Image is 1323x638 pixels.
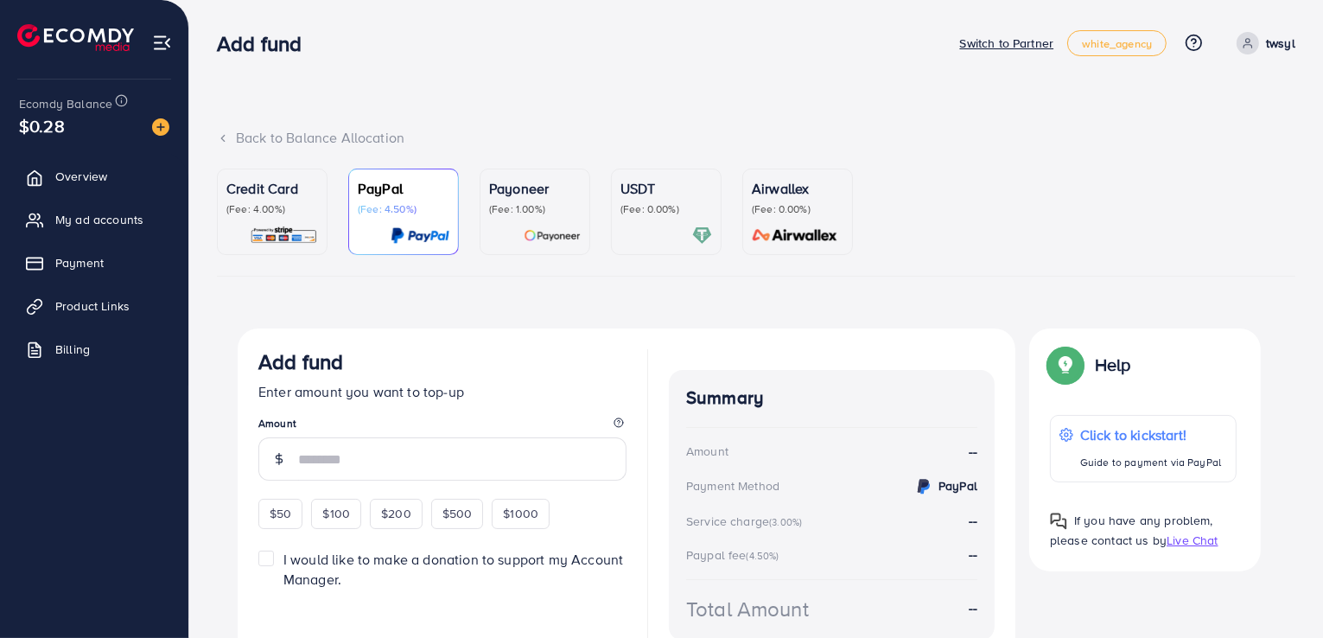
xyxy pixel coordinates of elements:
span: If you have any problem, please contact us by [1050,512,1213,549]
small: (3.00%) [769,515,802,529]
a: white_agency [1067,30,1167,56]
div: Amount [686,443,728,460]
h3: Add fund [258,349,343,374]
span: $0.28 [19,113,65,138]
a: My ad accounts [13,202,175,237]
p: Switch to Partner [960,33,1054,54]
p: twsyl [1266,33,1295,54]
h3: Add fund [217,31,315,56]
p: (Fee: 4.50%) [358,202,449,216]
p: Guide to payment via PayPal [1080,452,1221,473]
a: twsyl [1230,32,1295,54]
img: card [692,226,712,246]
div: Back to Balance Allocation [217,128,1295,148]
a: Billing [13,332,175,367]
span: $200 [381,505,411,522]
div: Payment Method [686,477,779,494]
strong: -- [969,511,977,530]
img: credit [913,476,934,497]
span: $100 [322,505,350,522]
legend: Amount [258,416,627,437]
span: Billing [55,341,90,358]
strong: -- [969,598,977,618]
h4: Summary [686,387,977,409]
div: Service charge [686,513,807,530]
img: image [152,118,169,136]
a: Overview [13,159,175,194]
strong: -- [969,442,977,462]
p: Payoneer [489,178,581,199]
strong: -- [969,545,977,564]
span: I would like to make a donation to support my Account Manager. [283,550,623,589]
a: Product Links [13,289,175,323]
p: (Fee: 4.00%) [226,202,318,216]
span: Live Chat [1167,532,1218,549]
span: Payment [55,254,104,271]
img: menu [152,33,172,53]
p: (Fee: 1.00%) [489,202,581,216]
p: Credit Card [226,178,318,199]
span: My ad accounts [55,211,143,228]
p: Enter amount you want to top-up [258,381,627,402]
p: PayPal [358,178,449,199]
span: white_agency [1082,38,1152,49]
span: Overview [55,168,107,185]
div: Total Amount [686,594,809,624]
p: Airwallex [752,178,843,199]
p: (Fee: 0.00%) [620,202,712,216]
img: card [747,226,843,246]
p: Click to kickstart! [1080,424,1221,445]
small: (4.50%) [747,549,779,563]
span: $50 [270,505,291,522]
img: card [250,226,318,246]
p: Help [1095,354,1131,375]
img: card [391,226,449,246]
span: Product Links [55,297,130,315]
img: Popup guide [1050,349,1081,380]
p: (Fee: 0.00%) [752,202,843,216]
span: $500 [442,505,473,522]
img: card [524,226,581,246]
img: logo [17,24,134,51]
span: Ecomdy Balance [19,95,112,112]
iframe: Chat [1250,560,1310,625]
img: Popup guide [1050,513,1067,530]
strong: PayPal [938,477,977,494]
p: USDT [620,178,712,199]
div: Paypal fee [686,546,785,564]
span: $1000 [503,505,538,522]
a: Payment [13,246,175,280]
